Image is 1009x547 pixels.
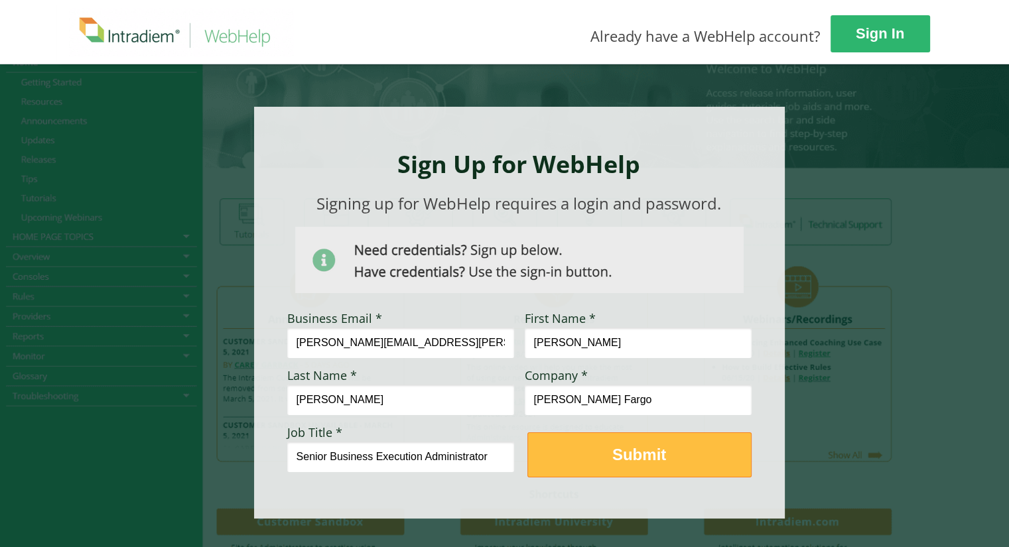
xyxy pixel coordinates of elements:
button: Submit [527,432,752,477]
span: Job Title * [287,424,342,440]
span: First Name * [525,310,596,326]
span: Company * [525,367,588,383]
a: Sign In [831,15,930,52]
strong: Submit [612,446,666,463]
strong: Sign Up for WebHelp [397,148,640,180]
strong: Sign In [856,25,904,42]
span: Already have a WebHelp account? [590,26,821,46]
span: Signing up for WebHelp requires a login and password. [316,192,721,214]
span: Business Email * [287,310,382,326]
span: Last Name * [287,367,357,383]
img: Need Credentials? Sign up below. Have Credentials? Use the sign-in button. [295,227,744,293]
